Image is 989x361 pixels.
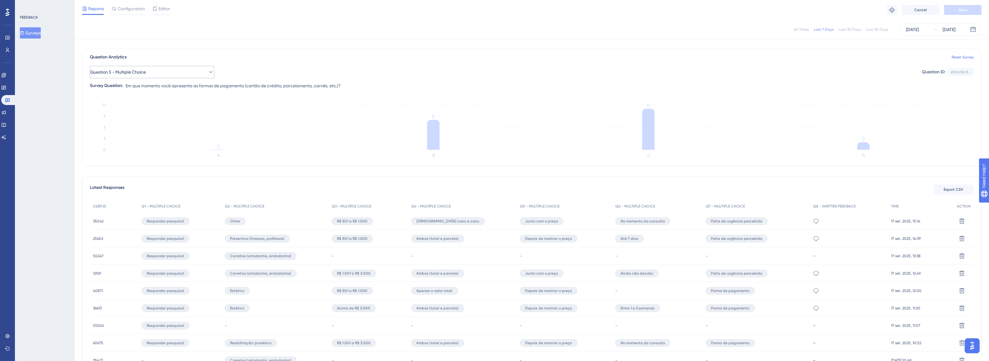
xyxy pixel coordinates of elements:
[520,323,522,328] span: -
[90,53,127,61] span: Question Analytics
[711,219,762,224] span: Falta de urgência percebida
[147,323,184,328] span: Responder pesquisa!
[104,114,105,118] tspan: 9
[417,288,453,293] span: Apenas o valor total
[417,340,459,345] span: Ambos (total e parcela)
[93,219,104,224] span: 35042
[520,254,522,258] span: -
[417,271,459,276] span: Ambos (total e parcela)
[621,271,653,276] span: Ainda não decidiu
[862,136,865,142] tspan: 2
[891,306,921,311] span: 17 set. 2025, 11:20
[417,219,479,224] span: [DEMOGRAPHIC_DATA] caso a caso
[432,153,435,158] text: B
[814,27,834,32] div: Last 7 Days
[906,26,919,33] div: [DATE]
[525,340,572,345] span: Depois de mostrar o preço
[126,82,341,89] span: Em que momento você apresenta as formas de pagamento (cartão de crédito, parcelamento, carnês, et...
[525,271,558,276] span: Junto com o preço
[706,254,708,258] span: -
[922,68,945,76] div: Question ID:
[20,27,41,39] button: Surveys
[93,340,103,345] span: 60675
[93,204,106,209] span: USER ID
[217,143,220,149] tspan: 0
[93,288,103,293] span: 40871
[891,236,921,241] span: 17 set. 2025, 14:39
[217,153,220,158] text: A
[20,15,38,20] div: FEEDBACK
[866,27,888,32] div: Last 90 Days
[621,340,665,345] span: No momento da consulta
[147,254,184,258] span: Responder pesquisa!
[230,219,240,224] span: Other
[520,204,560,209] span: Q5 - MULTIPLE CHOICE
[332,254,334,258] span: -
[147,340,184,345] span: Responder pesquisa!
[525,236,572,241] span: Depois de mostrar o preço
[615,204,655,209] span: Q6 - MULTIPLE CHOICE
[411,254,413,258] span: -
[525,306,572,311] span: Depois de mostrar o preço
[141,204,180,209] span: Q1 - MULTIPLE CHOICE
[902,5,939,15] button: Cancel
[93,323,104,328] span: 55504
[891,219,921,224] span: 17 set. 2025, 15:14
[417,306,459,311] span: Ambos (total e parcela)
[711,306,750,311] span: Forma de pagamento
[943,26,955,33] div: [DATE]
[93,236,103,241] span: 25602
[891,323,921,328] span: 17 set. 2025, 11:07
[93,271,101,276] span: 12921
[647,153,650,158] text: C
[615,323,617,328] span: -
[914,7,927,12] span: Cancel
[103,148,105,152] tspan: 0
[891,340,922,345] span: 17 set. 2025, 10:52
[332,204,371,209] span: Q3 - MULTIPLE CHOICE
[963,336,982,355] iframe: UserGuiding AI Assistant Launcher
[90,68,146,76] span: Question 5 - Multiple Choice
[432,114,435,120] tspan: 8
[411,204,451,209] span: Q4 - MULTIPLE CHOICE
[225,204,264,209] span: Q2 - MULTIPLE CHOICE
[813,253,885,259] div: -
[891,254,921,258] span: 17 set. 2025, 13:38
[147,236,184,241] span: Responder pesquisa!
[711,236,762,241] span: Falta de urgência percebida
[839,27,861,32] div: Last 30 Days
[90,82,123,89] div: Survey Question:
[230,306,244,311] span: Estético
[813,340,885,346] div: -
[93,306,102,311] span: 36613
[933,185,974,194] button: Export CSV
[706,323,708,328] span: -
[104,136,105,141] tspan: 3
[525,288,572,293] span: Depois de mostrar o preço
[88,5,104,12] span: Reports
[711,288,750,293] span: Forma de pagamento
[230,271,291,276] span: Corretivo (ortodontia, endodontia)
[944,187,964,192] span: Export CSV
[959,7,967,12] span: Save
[159,5,170,12] span: Editor
[337,306,370,311] span: Acima de R$ 3.000
[615,254,617,258] span: -
[230,288,244,293] span: Estético
[647,103,650,108] tspan: 11
[957,204,971,209] span: ACTION
[711,271,762,276] span: Falta de urgência percebida
[147,271,184,276] span: Responder pesquisa!
[337,288,367,293] span: R$ 501 a R$ 1.000
[813,322,885,328] div: -
[332,323,334,328] span: -
[230,254,291,258] span: Corretivo (ortodontia, endodontia)
[891,204,899,209] span: TIME
[891,271,921,276] span: 17 set. 2025, 12:49
[337,271,371,276] span: R$ 1.001 a R$ 3.000
[230,340,271,345] span: Reabilitação/protético
[862,153,865,158] text: D
[337,219,367,224] span: R$ 501 a R$ 1.000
